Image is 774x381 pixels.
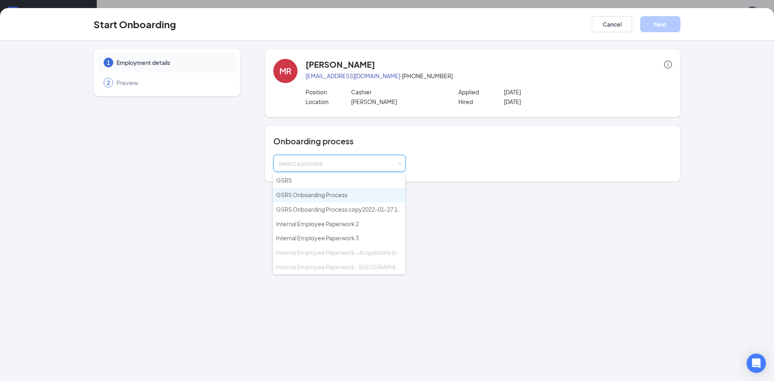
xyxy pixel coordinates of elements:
[504,98,595,106] p: [DATE]
[107,79,110,87] span: 2
[273,135,672,147] h4: Onboarding process
[117,58,229,67] span: Employment details
[306,98,352,106] p: Location
[640,16,680,32] button: Next
[306,72,400,79] a: [EMAIL_ADDRESS][DOMAIN_NAME]
[276,206,417,213] span: GSRS Onboarding Process copy2022-01-27 13:45:56
[306,72,672,80] p: · [PHONE_NUMBER]
[664,60,672,69] span: info-circle
[276,249,420,256] span: Internal Employee Paperwork - Acquisitions (not ready)
[276,220,359,227] span: Internal Employee Paperwork 2
[117,79,229,87] span: Preview
[276,234,359,242] span: Internal Employee Paperwork 3
[107,58,110,67] span: 1
[94,17,176,31] h3: Start Onboarding
[276,263,527,271] span: Internal Employee Paperwork - [GEOGRAPHIC_DATA][US_STATE] ([PERSON_NAME]) (not ready)
[276,177,292,184] span: GSRS
[279,65,291,77] div: MR
[504,88,595,96] p: [DATE]
[747,354,766,373] div: Open Intercom Messenger
[458,88,504,96] p: Applied
[592,16,632,32] button: Cancel
[306,59,375,70] h4: [PERSON_NAME]
[351,98,443,106] p: [PERSON_NAME]
[276,191,347,198] span: GSRS Onboarding Process
[458,98,504,106] p: Hired
[306,88,352,96] p: Position
[351,88,443,96] p: Cashier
